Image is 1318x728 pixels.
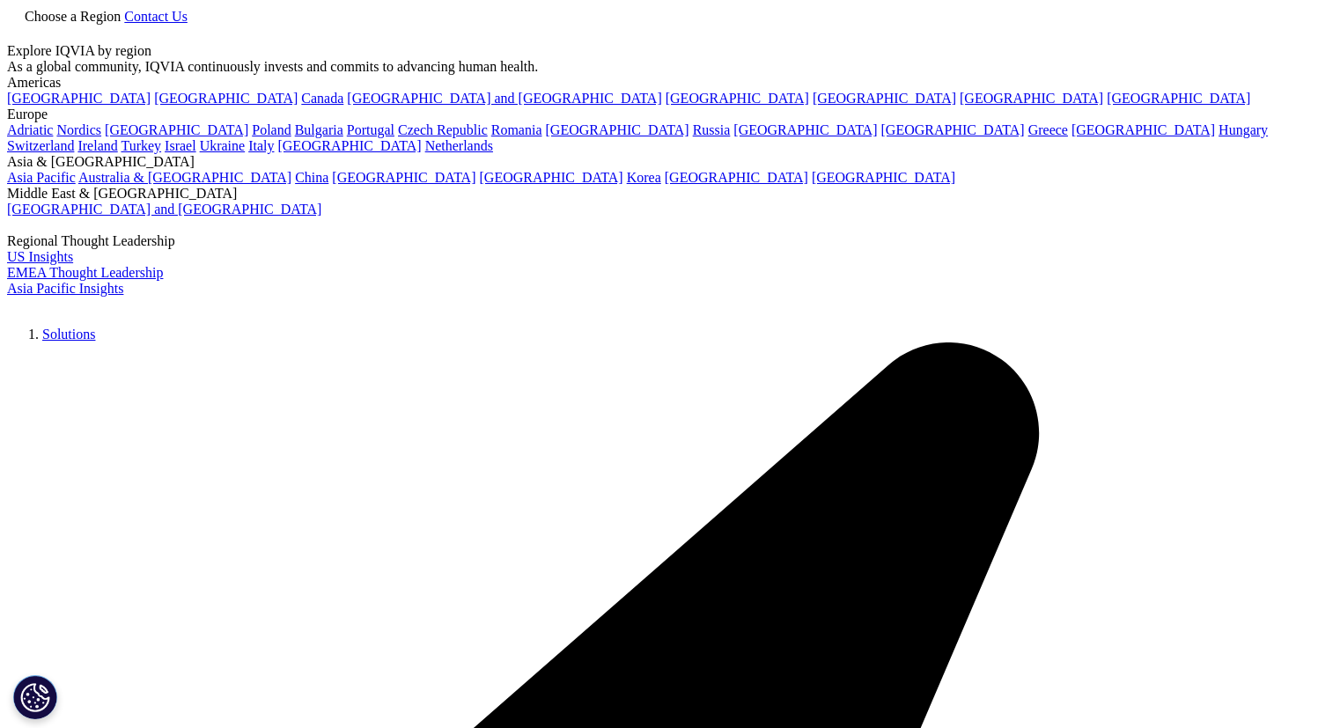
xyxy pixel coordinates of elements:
a: Adriatic [7,122,53,137]
a: [GEOGRAPHIC_DATA] [812,170,955,185]
span: Choose a Region [25,9,121,24]
a: Romania [491,122,542,137]
a: Nordics [56,122,101,137]
a: Ukraine [200,138,246,153]
div: Regional Thought Leadership [7,233,1311,249]
a: [GEOGRAPHIC_DATA] and [GEOGRAPHIC_DATA] [7,202,321,217]
a: [GEOGRAPHIC_DATA] [546,122,689,137]
a: Israel [165,138,196,153]
a: Ireland [77,138,117,153]
a: Poland [252,122,291,137]
a: EMEA Thought Leadership [7,265,163,280]
a: Australia & [GEOGRAPHIC_DATA] [78,170,291,185]
a: [GEOGRAPHIC_DATA] [154,91,298,106]
a: Turkey [121,138,161,153]
div: Asia & [GEOGRAPHIC_DATA] [7,154,1311,170]
a: [GEOGRAPHIC_DATA] [733,122,877,137]
a: Czech Republic [398,122,488,137]
a: [GEOGRAPHIC_DATA] [105,122,248,137]
a: [GEOGRAPHIC_DATA] [960,91,1103,106]
a: Korea [627,170,661,185]
a: [GEOGRAPHIC_DATA] [665,170,808,185]
a: [GEOGRAPHIC_DATA] [7,91,151,106]
a: Netherlands [425,138,493,153]
a: [GEOGRAPHIC_DATA] [1071,122,1215,137]
a: Canada [301,91,343,106]
a: Italy [248,138,274,153]
a: [GEOGRAPHIC_DATA] [332,170,475,185]
div: Middle East & [GEOGRAPHIC_DATA] [7,186,1311,202]
div: As a global community, IQVIA continuously invests and commits to advancing human health. [7,59,1311,75]
a: Asia Pacific [7,170,76,185]
div: Europe [7,107,1311,122]
a: Greece [1028,122,1068,137]
a: Switzerland [7,138,74,153]
a: [GEOGRAPHIC_DATA] [881,122,1025,137]
a: Portugal [347,122,394,137]
a: [GEOGRAPHIC_DATA] [277,138,421,153]
a: Solutions [42,327,95,342]
div: Explore IQVIA by region [7,43,1311,59]
a: [GEOGRAPHIC_DATA] [480,170,623,185]
div: Americas [7,75,1311,91]
a: Russia [693,122,731,137]
a: US Insights [7,249,73,264]
a: [GEOGRAPHIC_DATA] [666,91,809,106]
a: Hungary [1219,122,1268,137]
a: China [295,170,328,185]
a: [GEOGRAPHIC_DATA] and [GEOGRAPHIC_DATA] [347,91,661,106]
a: Contact Us [124,9,188,24]
button: Cookies Settings [13,675,57,719]
a: [GEOGRAPHIC_DATA] [1107,91,1250,106]
a: [GEOGRAPHIC_DATA] [813,91,956,106]
a: Asia Pacific Insights [7,281,123,296]
a: Bulgaria [295,122,343,137]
